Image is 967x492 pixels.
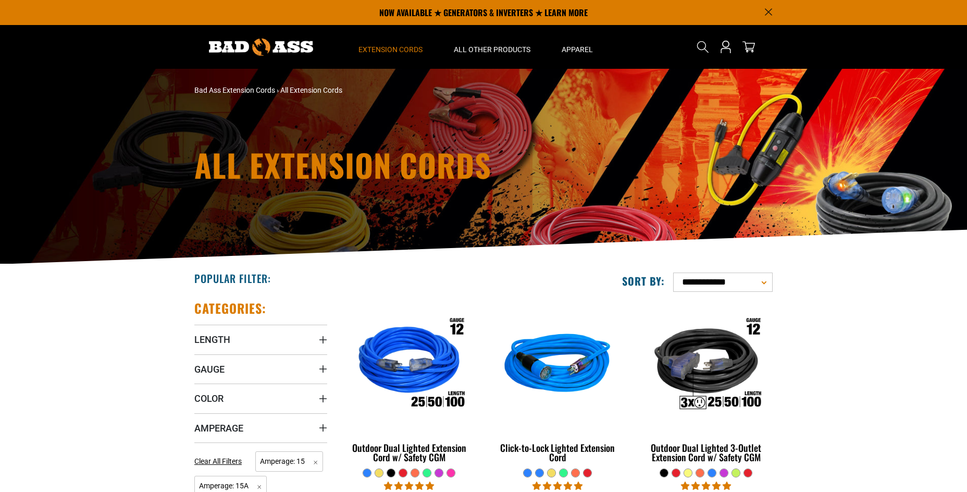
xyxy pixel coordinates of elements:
[277,86,279,94] span: ›
[194,86,275,94] a: Bad Ass Extension Cords
[546,25,609,69] summary: Apparel
[194,481,267,490] a: Amperage: 15A
[640,300,773,468] a: Outdoor Dual Lighted 3-Outlet Extension Cord w/ Safety CGM Outdoor Dual Lighted 3-Outlet Extensio...
[532,481,582,491] span: 4.87 stars
[491,300,624,468] a: blue Click-to-Lock Lighted Extension Cord
[194,334,230,346] span: Length
[194,149,575,180] h1: All Extension Cords
[194,422,243,434] span: Amperage
[194,363,225,375] span: Gauge
[622,274,665,288] label: Sort by:
[562,45,593,54] span: Apparel
[640,305,772,425] img: Outdoor Dual Lighted 3-Outlet Extension Cord w/ Safety CGM
[194,457,242,465] span: Clear All Filters
[343,443,476,462] div: Outdoor Dual Lighted Extension Cord w/ Safety CGM
[194,392,224,404] span: Color
[454,45,530,54] span: All Other Products
[194,384,327,413] summary: Color
[280,86,342,94] span: All Extension Cords
[194,413,327,442] summary: Amperage
[695,39,711,55] summary: Search
[343,25,438,69] summary: Extension Cords
[194,354,327,384] summary: Gauge
[194,272,271,285] h2: Popular Filter:
[640,443,773,462] div: Outdoor Dual Lighted 3-Outlet Extension Cord w/ Safety CGM
[491,443,624,462] div: Click-to-Lock Lighted Extension Cord
[194,456,246,467] a: Clear All Filters
[194,325,327,354] summary: Length
[255,456,323,466] a: Amperage: 15
[344,305,475,425] img: Outdoor Dual Lighted Extension Cord w/ Safety CGM
[194,300,266,316] h2: Categories:
[681,481,731,491] span: 4.80 stars
[438,25,546,69] summary: All Other Products
[384,481,434,491] span: 4.81 stars
[358,45,423,54] span: Extension Cords
[492,305,623,425] img: blue
[194,85,575,96] nav: breadcrumbs
[343,300,476,468] a: Outdoor Dual Lighted Extension Cord w/ Safety CGM Outdoor Dual Lighted Extension Cord w/ Safety CGM
[209,39,313,56] img: Bad Ass Extension Cords
[255,451,323,472] span: Amperage: 15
